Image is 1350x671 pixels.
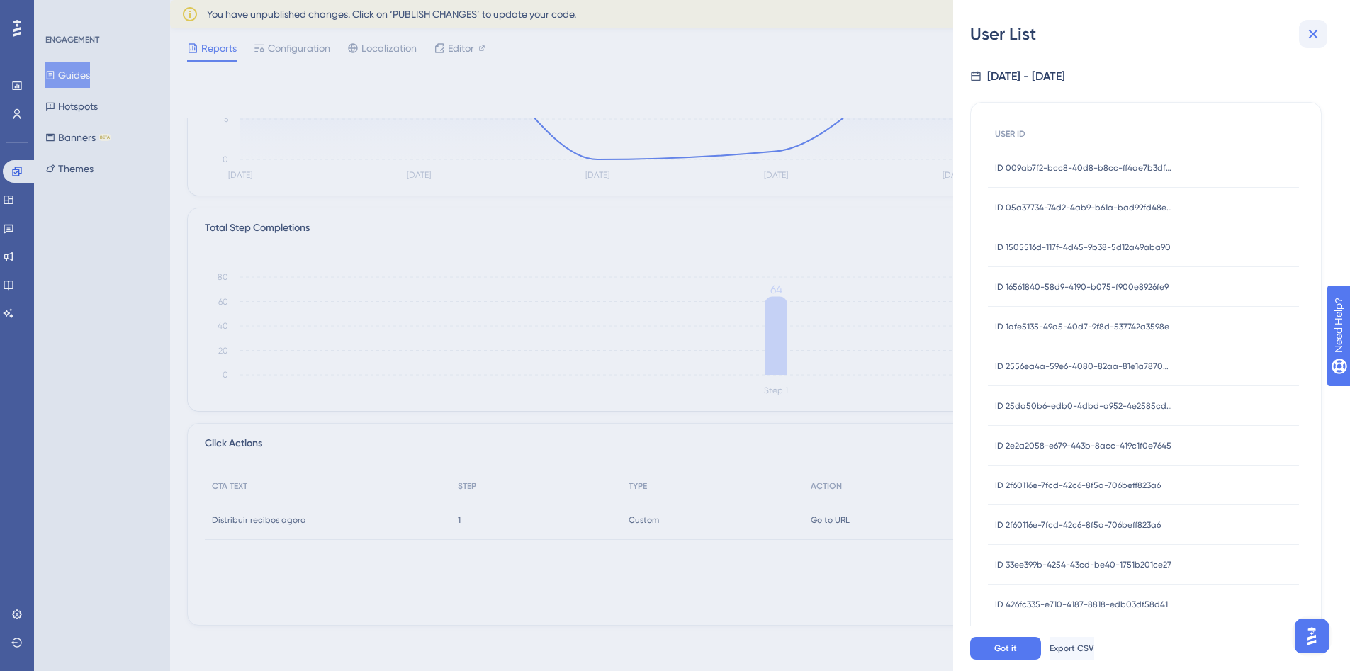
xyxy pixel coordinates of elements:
[995,321,1169,332] span: ID 1afe5135-49a5-40d7-9f8d-537742a3598e
[995,202,1172,213] span: ID 05a37734-74d2-4ab9-b61a-bad99fd48e52
[1050,643,1094,654] span: Export CSV
[995,519,1161,531] span: ID 2f60116e-7fcd-42c6-8f5a-706beff823a6
[995,242,1171,253] span: ID 1505516d-117f-4d45-9b38-5d12a49aba90
[987,68,1065,85] div: [DATE] - [DATE]
[995,128,1025,140] span: USER ID
[995,440,1171,451] span: ID 2e2a2058-e679-443b-8acc-419c1f0e7645
[995,281,1169,293] span: ID 16561840-58d9-4190-b075-f900e8926fe9
[994,643,1017,654] span: Got it
[1050,637,1094,660] button: Export CSV
[995,400,1172,412] span: ID 25da50b6-edb0-4dbd-a952-4e2585cda6aa
[995,361,1172,372] span: ID 2556ea4a-59e6-4080-82aa-81e1a7870e28
[995,480,1161,491] span: ID 2f60116e-7fcd-42c6-8f5a-706beff823a6
[995,559,1171,570] span: ID 33ee399b-4254-43cd-be40-1751b201ce27
[970,23,1333,45] div: User List
[1290,615,1333,658] iframe: UserGuiding AI Assistant Launcher
[995,599,1168,610] span: ID 426fc335-e710-4187-8818-edb03df58d41
[33,4,89,21] span: Need Help?
[995,162,1172,174] span: ID 009ab7f2-bcc8-40d8-b8cc-ff4ae7b3dfa4
[970,637,1041,660] button: Got it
